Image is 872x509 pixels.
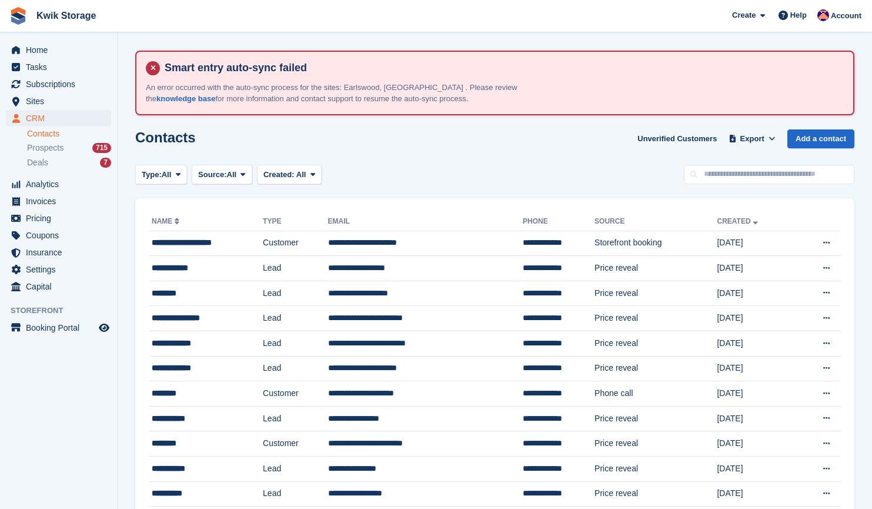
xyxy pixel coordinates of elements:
a: menu [6,261,111,278]
a: Name [152,217,182,225]
span: Tasks [26,59,96,75]
a: menu [6,59,111,75]
a: menu [6,76,111,92]
td: Phone call [594,381,717,407]
td: Lead [263,406,328,431]
span: Storefront [11,305,117,317]
span: Prospects [27,142,64,154]
a: menu [6,93,111,109]
td: [DATE] [717,457,795,482]
a: menu [6,244,111,261]
a: menu [6,227,111,244]
h4: Smart entry auto-sync failed [160,61,844,75]
td: Price reveal [594,457,717,482]
td: Customer [263,431,328,457]
a: menu [6,320,111,336]
img: Jade Stanley [817,9,829,21]
span: All [162,169,172,181]
a: menu [6,176,111,192]
td: [DATE] [717,331,795,357]
a: Deals 7 [27,157,111,169]
span: Deals [27,157,48,168]
th: Email [328,212,523,231]
td: Price reveal [594,481,717,507]
td: Customer [263,231,328,256]
span: Help [790,9,807,21]
span: Sites [26,93,96,109]
td: Price reveal [594,406,717,431]
td: Lead [263,481,328,507]
span: Create [732,9,756,21]
h1: Contacts [135,129,196,145]
button: Created: All [257,165,322,184]
span: Settings [26,261,96,278]
img: stora-icon-8386f47178a22dfd0bd8f6a31ec36ba5ce8667c1dd55bd0f319d3a0aa187defe.svg [9,7,27,25]
button: Export [726,129,778,149]
td: Lead [263,281,328,306]
button: Source: All [192,165,252,184]
td: Price reveal [594,281,717,306]
td: Price reveal [594,331,717,357]
span: Created: [263,170,295,179]
span: Home [26,42,96,58]
span: Coupons [26,227,96,244]
a: Preview store [97,321,111,335]
a: Created [717,217,760,225]
span: All [296,170,306,179]
th: Phone [523,212,594,231]
span: Source: [198,169,226,181]
span: Export [740,133,764,145]
span: Booking Portal [26,320,96,336]
span: Account [831,10,861,22]
a: menu [6,193,111,209]
span: All [227,169,237,181]
span: Analytics [26,176,96,192]
td: Lead [263,331,328,357]
td: Price reveal [594,256,717,281]
td: [DATE] [717,356,795,381]
td: [DATE] [717,306,795,331]
span: Capital [26,278,96,295]
a: Prospects 715 [27,142,111,154]
a: Add a contact [787,129,854,149]
td: Lead [263,306,328,331]
th: Source [594,212,717,231]
a: Unverified Customers [633,129,721,149]
span: Type: [142,169,162,181]
button: Type: All [135,165,187,184]
td: [DATE] [717,281,795,306]
td: [DATE] [717,481,795,507]
a: Kwik Storage [32,6,101,25]
a: knowledge base [156,94,215,103]
td: Lead [263,256,328,281]
td: Storefront booking [594,231,717,256]
a: menu [6,42,111,58]
td: [DATE] [717,406,795,431]
td: Lead [263,457,328,482]
span: Invoices [26,193,96,209]
a: Contacts [27,128,111,139]
td: Customer [263,381,328,407]
span: Subscriptions [26,76,96,92]
td: Price reveal [594,306,717,331]
span: Insurance [26,244,96,261]
a: menu [6,278,111,295]
span: CRM [26,110,96,127]
td: [DATE] [717,256,795,281]
span: Pricing [26,210,96,227]
div: 715 [92,143,111,153]
th: Type [263,212,328,231]
td: [DATE] [717,231,795,256]
td: Price reveal [594,431,717,457]
td: Price reveal [594,356,717,381]
td: Lead [263,356,328,381]
a: menu [6,110,111,127]
a: menu [6,210,111,227]
td: [DATE] [717,431,795,457]
p: An error occurred with the auto-sync process for the sites: Earlswood, [GEOGRAPHIC_DATA] . Please... [146,82,557,105]
td: [DATE] [717,381,795,407]
div: 7 [100,158,111,168]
